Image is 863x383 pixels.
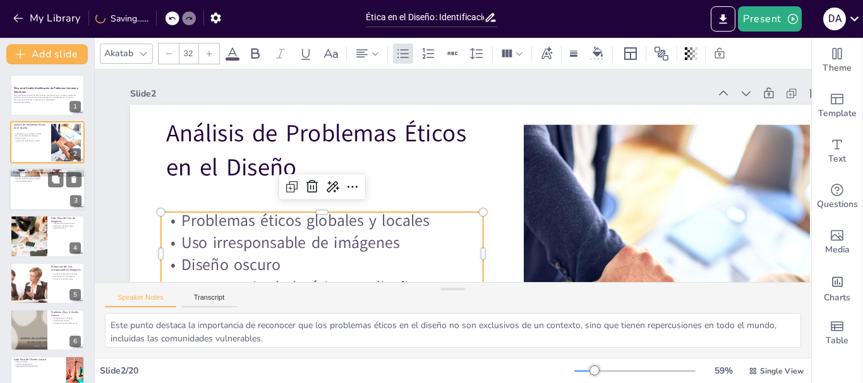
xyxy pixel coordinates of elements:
div: 59 % [708,365,739,377]
strong: Ética en el Diseño: Identificación de Problemas Comunes y Soluciones [14,86,78,93]
div: Add ready made slides [812,83,862,129]
div: Layout [620,44,641,64]
div: Slide 2 / 20 [100,365,574,377]
p: Falta Ética del Diseño Oscuro [14,358,63,362]
p: Uso de imágenes sensacionalistas [13,175,81,178]
p: Explotación del dolor ajeno [51,225,81,227]
textarea: Este punto destaca la importancia de reconocer que los problemas éticos en el diseño no son exclu... [105,313,801,348]
p: Análisis de Problemas Éticos en el Diseño [166,117,488,184]
div: 1 [69,101,81,112]
div: 5 [10,262,85,304]
p: Importancia de la ética en diseño [13,139,47,142]
p: Problemas éticos globales y locales [13,133,47,135]
p: Problema Ético 1: Uso Irresponsable de Imágenes [13,171,81,175]
p: Diseño oscuro [13,137,47,139]
button: Delete Slide [66,172,81,187]
div: Get real-time input from your audience [812,174,862,220]
p: Diseño oscuro [161,254,483,276]
span: Questions [817,197,858,211]
div: 6 [69,336,81,347]
button: D A [823,6,846,32]
p: Consentimiento informado [51,278,81,280]
div: Border settings [567,44,581,64]
p: Análisis de Problemas Éticos en el Diseño [14,122,47,129]
span: Template [818,107,857,121]
div: 3 [70,195,81,206]
span: Position [654,46,669,61]
p: Manipulación en el diseño [51,317,81,320]
p: Problema Ético 2: Diseño Oscuro [51,310,81,317]
button: Present [738,6,801,32]
p: Esta presentación aborda los dilemas éticos más frecuentes en el diseño, analizando problemas com... [14,94,81,101]
button: Add slide [6,44,88,64]
div: 2 [69,148,81,160]
div: Text effects [537,44,556,64]
p: Cuestionamiento activo del brief [51,273,81,275]
p: Dignidad humana [51,227,81,230]
p: Confianza del usuario [51,319,81,322]
p: Abuso de poder [14,361,63,363]
button: Transcript [181,293,238,307]
div: Background color [588,47,607,60]
div: Column Count [498,44,526,64]
div: 2 [10,121,85,163]
p: Documentación de fortalezas [51,275,81,278]
div: Add text boxes [812,129,862,174]
p: Perpetuación de estereotipos [51,223,81,225]
p: Falta de transparencia [14,363,63,365]
span: Media [825,243,850,257]
span: Theme [823,61,852,75]
div: Akatab [102,45,136,62]
button: Export to PowerPoint [711,6,735,32]
p: Generated with [URL] [14,101,81,103]
div: 3 [9,168,85,211]
div: Slide 2 [130,88,709,100]
button: My Library [9,8,86,28]
div: D A [823,8,846,30]
p: Impacto en la percepción pública [13,177,81,180]
div: Add images, graphics, shapes or video [812,220,862,265]
div: Add charts and graphs [812,265,862,310]
div: 5 [69,289,81,300]
div: 6 [10,309,85,351]
p: Importancia de la ética en diseño [161,276,483,298]
span: Table [826,334,848,348]
p: Uso irresponsable de imágenes [161,232,483,254]
p: Falta Ética del Uso de Imágenes [51,216,81,223]
div: 4 [69,242,81,254]
p: Uso irresponsable de imágenes [13,134,47,137]
span: Single View [760,366,804,376]
button: Duplicate Slide [48,172,63,187]
input: Insert title [366,8,484,27]
p: Prevención del Uso Irresponsable de Imágenes [51,265,81,272]
p: Consecuencias del diseño oscuro [51,322,81,324]
p: Cuestionamiento ético [13,180,81,182]
p: Problemas éticos globales y locales [161,209,483,232]
span: Text [828,152,846,166]
div: 4 [10,215,85,257]
div: Saving...... [95,13,148,25]
div: 1 [10,74,85,116]
span: Charts [824,291,850,305]
button: Speaker Notes [105,293,176,307]
div: Add a table [812,310,862,356]
div: Change the overall theme [812,38,862,83]
p: Responsabilidad del diseñador [14,365,63,368]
